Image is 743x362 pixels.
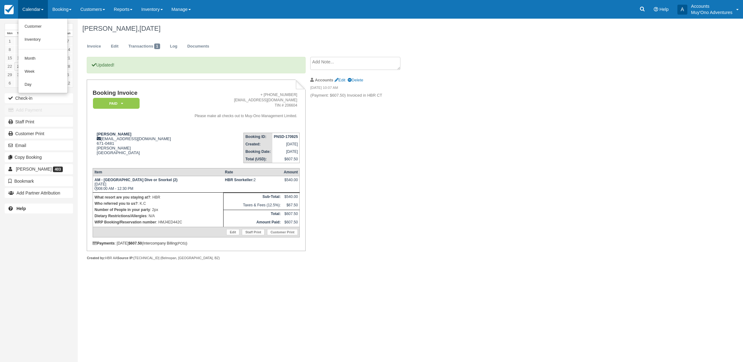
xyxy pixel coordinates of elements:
em: [DATE] 10:07 AM [310,85,415,92]
em: Paid [93,98,140,109]
i: Help [654,7,658,11]
p: Updated! [87,57,305,73]
strong: Payments [93,241,115,245]
button: Check-in [5,93,73,103]
span: 403 [53,167,63,172]
a: 2 [15,37,24,45]
img: checkfront-main-nav-mini-logo.png [4,5,14,14]
span: [DATE] [139,25,160,32]
span: [PERSON_NAME] [16,167,52,172]
span: Help [659,7,669,12]
th: Amount Paid: [224,218,282,227]
th: Total (USD): [244,155,272,163]
a: 15 [5,54,15,62]
a: 16 [15,54,24,62]
th: Mon [5,30,15,37]
th: Tue [15,30,24,37]
a: [PERSON_NAME] 403 [5,164,73,174]
td: $67.50 [282,201,300,210]
strong: WRP Booking/Reservation number [95,220,156,224]
button: Add Payment [5,105,73,115]
a: Delete [348,78,363,82]
th: Item [93,168,223,176]
a: 8 [5,45,15,54]
a: Customer Print [5,129,73,139]
strong: Source IP: [117,256,134,260]
a: Month [18,52,67,65]
a: Staff Print [242,229,265,235]
a: 6 [5,79,15,87]
a: Documents [182,40,214,53]
a: Customer [18,20,67,33]
th: Amount [282,168,300,176]
a: 12 [63,79,73,87]
a: 29 [5,71,15,79]
a: Invoice [82,40,106,53]
p: : HBR [95,194,222,200]
b: Help [16,206,26,211]
address: + [PHONE_NUMBER] [EMAIL_ADDRESS][DOMAIN_NAME] TIN # 206604 Please make all checks out to Muy-Ono ... [182,92,298,119]
p: (Payment: $607.50) Invoiced in HBR CT [310,93,415,99]
div: HBR AA [TECHNICAL_ID] (Belmopan, [GEOGRAPHIC_DATA], BZ) [87,256,305,260]
a: 1 [5,37,15,45]
a: 7 [63,37,73,45]
td: $540.00 [282,193,300,201]
a: Edit [226,229,239,235]
a: 21 [63,54,73,62]
p: : N/A [95,213,222,219]
th: Sub-Total: [224,193,282,201]
th: Sun [63,30,73,37]
a: Log [165,40,182,53]
h1: Booking Invoice [93,90,180,96]
span: 1 [154,44,160,49]
a: Help [5,204,73,213]
a: 30 [15,71,24,79]
a: Inventory [18,33,67,46]
p: : 2px [95,207,222,213]
small: (POS) [177,241,186,245]
td: $607.50 [282,218,300,227]
button: Email [5,140,73,150]
a: Staff Print [5,117,73,127]
strong: Accounts [315,78,333,82]
strong: Who referred you to us? [95,201,138,206]
strong: HBR Snorkeller [225,178,254,182]
td: [DATE] [272,148,300,155]
strong: AM - [GEOGRAPHIC_DATA] Dive or Snorkel (2) [95,178,178,182]
strong: Created by: [87,256,105,260]
p: Muy'Ono Adventures [691,9,732,16]
td: $607.50 [282,210,300,218]
strong: Number of People in your party [95,208,150,212]
a: 14 [63,45,73,54]
a: Edit [106,40,123,53]
ul: Calendar [18,19,68,93]
th: Total: [224,210,282,218]
a: 23 [15,62,24,71]
a: 28 [63,62,73,71]
a: Paid [93,98,137,109]
th: Rate [224,168,282,176]
a: Week [18,65,67,78]
p: Accounts [691,3,732,9]
th: Booking Date: [244,148,272,155]
th: Booking ID: [244,133,272,140]
a: Day [18,78,67,91]
strong: What resort are you staying at? [95,195,150,199]
strong: Dietary Restrictions/Allergies [95,214,146,218]
a: 9 [15,45,24,54]
a: Customer Print [267,229,298,235]
a: 7 [15,79,24,87]
td: 2 [224,176,282,192]
a: Transactions1 [124,40,165,53]
div: A [677,5,687,15]
button: Copy Booking [5,152,73,162]
a: 22 [5,62,15,71]
div: [EMAIL_ADDRESS][DOMAIN_NAME] 671-0481 [PERSON_NAME] [GEOGRAPHIC_DATA] [93,132,180,163]
button: Add Partner Attribution [5,188,73,198]
h1: [PERSON_NAME], [82,25,630,32]
td: Taxes & Fees (12.5%): [224,201,282,210]
strong: $607.50 [128,241,142,245]
td: [DATE] 08:00 AM - 12:30 PM [93,176,223,192]
button: Bookmark [5,176,73,186]
th: Created: [244,140,272,148]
